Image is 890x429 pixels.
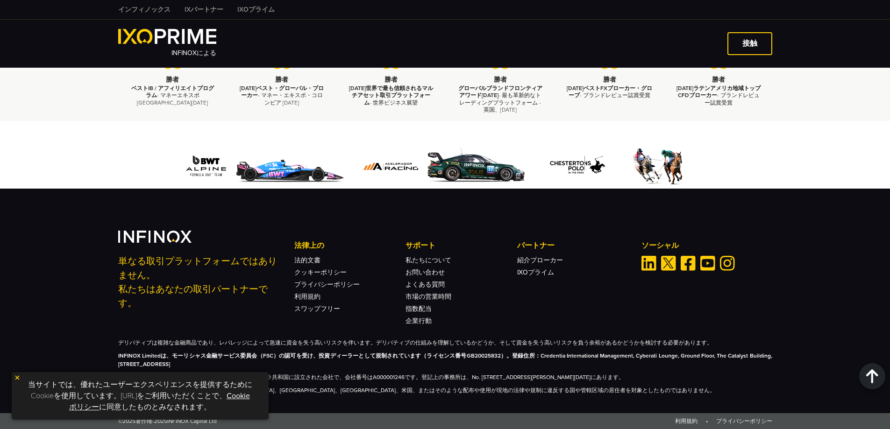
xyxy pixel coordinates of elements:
[240,85,324,98] font: [DATE]ベスト・グローバル・ブローカー
[705,92,760,105] font: - ブランドレビュー誌賞受賞
[237,6,275,14] font: IXOプライム
[406,268,445,276] a: お問い合わせ
[712,76,725,84] font: 勝者
[294,293,320,301] a: 利用規約
[185,6,223,14] font: IXパートナー
[661,256,676,271] a: ツイッター
[118,387,715,394] font: このサイトの情報は、アフガニスタン、[GEOGRAPHIC_DATA]、[GEOGRAPHIC_DATA]、[GEOGRAPHIC_DATA]、米国、またはそのような配布や使用が現地の法律や規制...
[131,85,214,98] font: ベストIB / アフィリエイトプログラム
[118,284,268,309] font: 私たちはあなたの取引パートナーです。
[706,418,708,424] font: •
[167,418,217,424] font: INFINOX Capital Ltd
[166,76,179,84] font: 勝者
[258,92,323,105] font: - マネー・エキスポ・コロンビア [DATE]
[178,5,230,14] a: IXパートナー
[675,418,698,424] a: 利用規約
[294,268,347,276] a: クッキーポリシー
[742,39,757,48] font: 接触
[122,418,135,424] font: 2025
[99,402,211,412] font: に同意したものとみなされます。
[641,241,679,250] font: ソーシャル
[580,92,650,98] font: - ブランドレビュー誌賞受賞
[154,418,167,424] font: 2025
[517,241,555,250] font: パートナー
[118,29,217,58] a: INFINOXによる
[406,256,451,264] a: 私たちについて
[517,256,563,264] a: 紹介ブローカー
[294,281,360,288] a: プライバシーポリシー
[171,49,216,57] font: INFINOXによる
[118,418,122,424] font: ©
[384,76,398,84] font: 勝者
[118,339,712,346] font: デリバティブは複雑な金融商品であり、レバレッジによって急速に資金を失う高いリスクを伴います。デリバティブの仕組みを理解しているかどうか、そして資金を失う高いリスクを負う余裕があるかどうかを検討す...
[349,85,433,105] font: [DATE]世界で最も信頼されるマルチアセット取引プラットフォーム
[111,5,178,14] a: インフィノックス
[458,85,542,98] font: グローバルブランドフロンティアアワード[DATE]
[294,256,320,264] a: 法的文書
[14,374,21,381] img: 黄色の閉じるアイコン
[716,418,772,424] a: プライバシーポリシー
[135,418,154,424] font: 著作権-
[294,241,324,250] font: 法律上の
[118,256,277,281] font: 単なる取引プラットフォームではありません。
[118,374,624,380] font: INFINOX Global Limited（INFINOXとして営業）は、アンギラ共和国に設立された会社で、会社番号はA000001246です。登記上の事務所は、No. [STREET_ADD...
[676,85,761,98] font: [DATE]ラテンアメリカ地域トップCFDブローカー
[28,380,252,401] font: 当サイトでは、優れたユーザーエクスペリエンスを提供するためにCookieを使用しています。[URL]をご利用いただくことで、
[406,305,432,313] a: 指数配当
[406,293,451,301] a: 市場の営業時間
[681,256,696,271] a: フェイスブック
[567,85,652,98] font: [DATE]ベストFXブローカー・グローブ
[275,76,288,84] font: 勝者
[294,305,340,313] a: スワップフリー
[406,281,445,288] a: よくある質問
[230,5,282,14] a: IXOプライム
[494,76,507,84] font: 勝者
[406,241,435,250] font: サポート
[118,352,772,367] font: INFINOX Limitedは、モーリシャス金融サービス委員会（FSC）の認可を受け、投資ディーラーとして規制されています（ライセンス番号GB20025832）。登録住所：Credentia ...
[700,256,715,271] a: ユーチューブ
[459,92,541,113] font: - 最も革新的なトレーディングプラットフォーム - 英国、[DATE]
[118,6,171,14] font: インフィノックス
[406,317,432,325] a: 企業行動
[720,256,735,271] a: インスタグラム
[370,99,418,105] font: - 世界ビジネス展望
[517,268,554,276] a: IXOプライム
[641,256,656,271] a: リンクトイン
[603,76,616,84] font: 勝者
[137,92,208,105] font: - マネーエキスポ[GEOGRAPHIC_DATA][DATE]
